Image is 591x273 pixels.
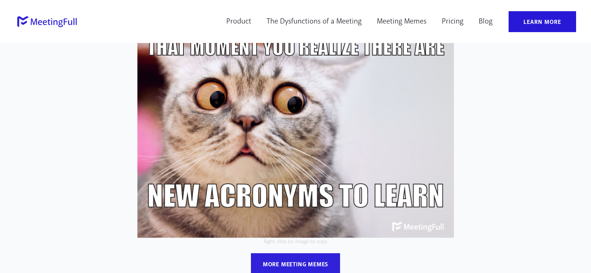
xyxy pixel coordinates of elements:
img: acronyms to learn [137,24,454,238]
a: Pricing [437,11,468,32]
a: Product [221,11,256,32]
div: more meeting memes [263,261,328,269]
a: Meeting Memes [372,11,431,32]
a: Blog [474,11,497,32]
p: Right-click on image to copy [79,238,512,246]
a: The Dysfunctions of a Meeting [262,11,367,32]
a: Learn More [509,11,576,32]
